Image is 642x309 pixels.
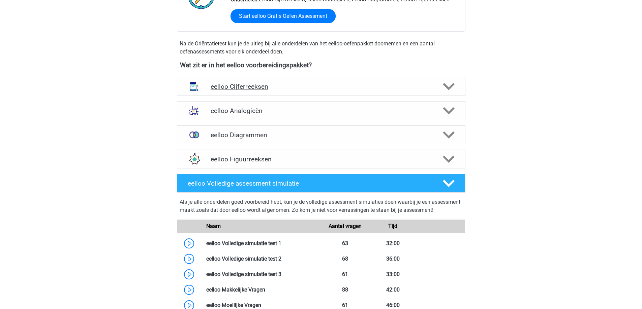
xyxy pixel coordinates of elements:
[201,255,321,263] div: eelloo Volledige simulatie test 2
[174,150,468,168] a: figuurreeksen eelloo Figuurreeksen
[185,126,203,144] img: venn diagrammen
[369,222,417,230] div: Tijd
[177,40,465,56] div: Na de Oriëntatietest kun je de uitleg bij alle onderdelen van het eelloo-oefenpakket doornemen en...
[321,222,369,230] div: Aantal vragen
[201,286,321,294] div: eelloo Makkelijke Vragen
[211,131,431,139] h4: eelloo Diagrammen
[180,198,463,217] div: Als je alle onderdelen goed voorbereid hebt, kun je de volledige assessment simulaties doen waarb...
[211,83,431,90] h4: eelloo Cijferreeksen
[211,155,431,163] h4: eelloo Figuurreeksen
[201,270,321,278] div: eelloo Volledige simulatie test 3
[174,174,468,193] a: eelloo Volledige assessment simulatie
[185,102,203,119] img: analogieen
[174,77,468,96] a: cijferreeksen eelloo Cijferreeksen
[231,9,336,23] a: Start eelloo Gratis Oefen Assessment
[188,180,432,187] h4: eelloo Volledige assessment simulatie
[174,125,468,144] a: venn diagrammen eelloo Diagrammen
[201,239,321,247] div: eelloo Volledige simulatie test 1
[185,78,203,95] img: cijferreeksen
[174,101,468,120] a: analogieen eelloo Analogieën
[180,61,462,69] h4: Wat zit er in het eelloo voorbereidingspakket?
[201,222,321,230] div: Naam
[211,107,431,115] h4: eelloo Analogieën
[185,150,203,168] img: figuurreeksen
